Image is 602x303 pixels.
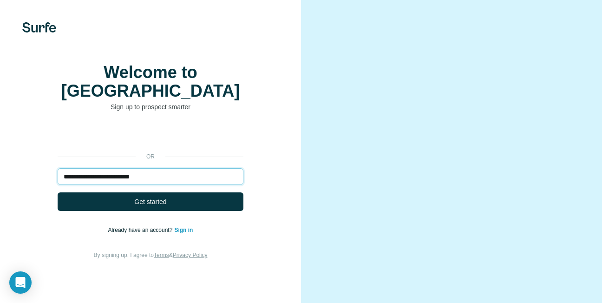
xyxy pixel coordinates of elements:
[174,227,193,233] a: Sign in
[154,252,169,258] a: Terms
[134,197,166,206] span: Get started
[94,252,208,258] span: By signing up, I agree to &
[58,102,243,112] p: Sign up to prospect smarter
[108,227,175,233] span: Already have an account?
[58,63,243,100] h1: Welcome to [GEOGRAPHIC_DATA]
[173,252,208,258] a: Privacy Policy
[22,22,56,33] img: Surfe's logo
[53,125,248,146] iframe: Sign in with Google Button
[58,192,243,211] button: Get started
[9,271,32,294] div: Open Intercom Messenger
[136,152,165,161] p: or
